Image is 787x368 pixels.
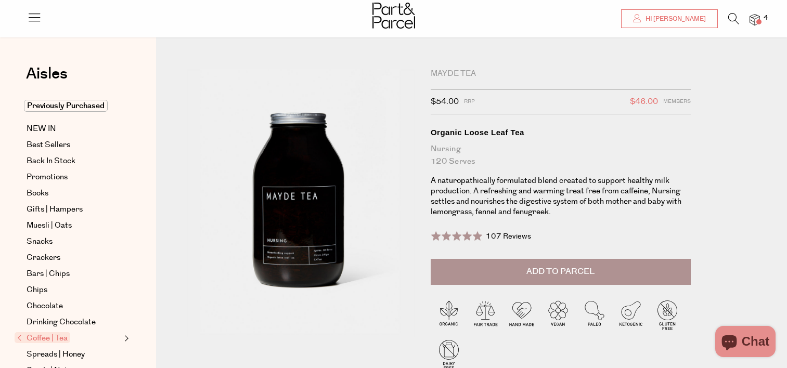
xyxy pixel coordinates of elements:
a: Hi [PERSON_NAME] [621,9,718,28]
img: P_P-ICONS-Live_Bec_V11_Ketogenic.svg [613,297,649,333]
span: Gifts | Hampers [27,203,83,216]
span: RRP [464,95,475,109]
span: Members [663,95,691,109]
span: Previously Purchased [24,100,108,112]
span: Spreads | Honey [27,348,85,361]
span: Back In Stock [27,155,75,167]
a: Chips [27,284,121,296]
span: Books [27,187,48,200]
a: 4 [750,14,760,25]
img: P_P-ICONS-Live_Bec_V11_Vegan.svg [540,297,576,333]
span: Hi [PERSON_NAME] [643,15,706,23]
div: Nursing 120 Serves [431,143,691,168]
div: Mayde Tea [431,69,691,79]
a: Gifts | Hampers [27,203,121,216]
a: Muesli | Oats [27,219,121,232]
span: Muesli | Oats [27,219,72,232]
span: NEW IN [27,123,56,135]
a: Chocolate [27,300,121,312]
a: Back In Stock [27,155,121,167]
div: Organic Loose Leaf Tea [431,127,691,138]
img: P_P-ICONS-Live_Bec_V11_Fair_Trade.svg [467,297,504,333]
span: $54.00 [431,95,459,109]
a: Coffee | Tea [17,332,121,345]
button: Add to Parcel [431,259,691,285]
a: Drinking Chocolate [27,316,121,328]
a: Spreads | Honey [27,348,121,361]
p: A naturopathically formulated blend created to support healthy milk production. A refreshing and ... [431,176,691,217]
a: Previously Purchased [27,100,121,112]
span: Add to Parcel [526,266,595,278]
img: P_P-ICONS-Live_Bec_V11_Organic.svg [431,297,467,333]
a: Bars | Chips [27,268,121,280]
span: 107 Reviews [486,231,531,242]
a: NEW IN [27,123,121,135]
span: Bars | Chips [27,268,70,280]
a: Promotions [27,171,121,183]
a: Books [27,187,121,200]
span: Chips [27,284,47,296]
span: Snacks [27,235,53,248]
img: P_P-ICONS-Live_Bec_V11_Gluten_Free.svg [649,297,686,333]
span: Drinking Chocolate [27,316,96,328]
span: Chocolate [27,300,63,312]
span: Best Sellers [27,139,70,151]
a: Crackers [27,252,121,264]
span: Aisles [26,62,68,85]
img: P_P-ICONS-Live_Bec_V11_Paleo.svg [576,297,613,333]
span: Promotions [27,171,68,183]
inbox-online-store-chat: Shopify online store chat [712,326,779,360]
a: Snacks [27,235,121,248]
img: Part&Parcel [372,3,415,29]
span: Coffee | Tea [15,332,70,343]
span: Crackers [27,252,60,264]
span: 4 [761,14,770,23]
button: Expand/Collapse Coffee | Tea [122,332,129,345]
img: P_P-ICONS-Live_Bec_V11_Handmade.svg [504,297,540,333]
a: Best Sellers [27,139,121,151]
a: Aisles [26,66,68,92]
span: $46.00 [630,95,658,109]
